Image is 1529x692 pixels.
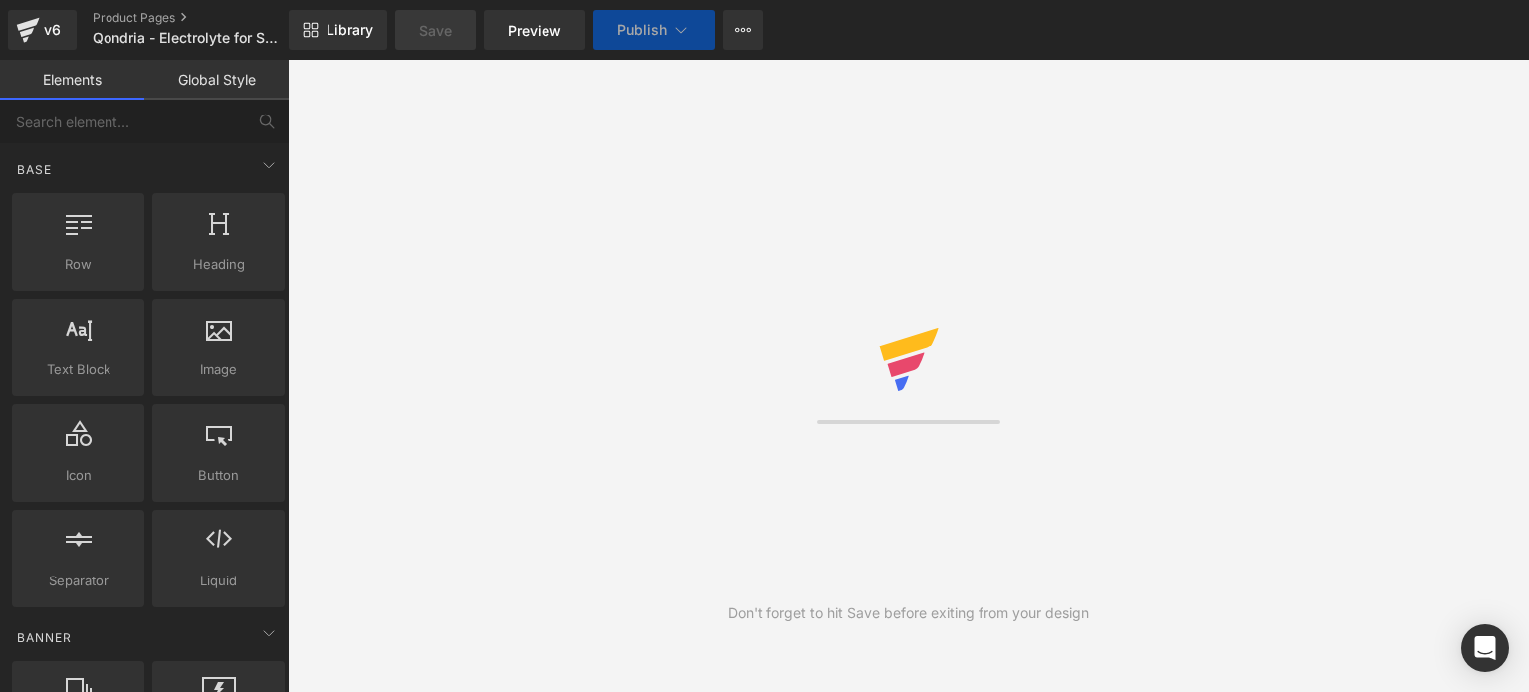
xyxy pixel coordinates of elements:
span: Liquid [158,571,279,591]
a: v6 [8,10,77,50]
span: Text Block [18,359,138,380]
span: Preview [508,20,561,41]
span: Heading [158,254,279,275]
button: More [723,10,763,50]
span: Library [327,21,373,39]
span: Separator [18,571,138,591]
span: Row [18,254,138,275]
span: Base [15,160,54,179]
a: Product Pages [93,10,322,26]
div: Don't forget to hit Save before exiting from your design [728,602,1089,624]
span: Save [419,20,452,41]
a: Global Style [144,60,289,100]
div: Open Intercom Messenger [1461,624,1509,672]
span: Image [158,359,279,380]
span: Button [158,465,279,486]
span: Icon [18,465,138,486]
button: Publish [593,10,715,50]
a: Preview [484,10,585,50]
span: Banner [15,628,74,647]
a: New Library [289,10,387,50]
div: v6 [40,17,65,43]
span: Qondria - Electrolyte for Seniors [93,30,284,46]
span: Publish [617,22,667,38]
